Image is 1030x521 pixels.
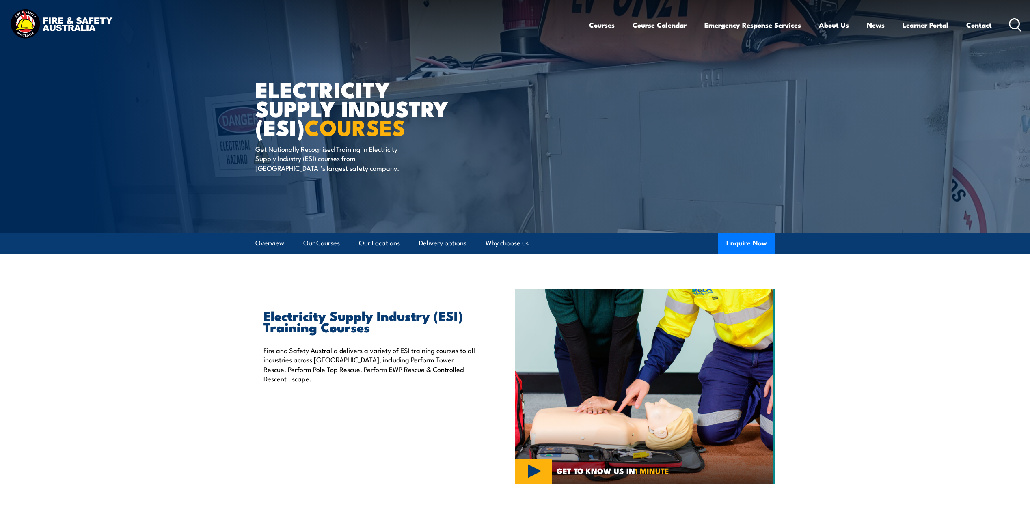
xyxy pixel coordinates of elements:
strong: 1 MINUTE [635,465,669,476]
h2: Electricity Supply Industry (ESI) Training Courses [263,310,478,332]
a: News [867,14,885,36]
a: Learner Portal [903,14,948,36]
a: Overview [255,233,284,254]
a: Emergency Response Services [704,14,801,36]
p: Fire and Safety Australia delivers a variety of ESI training courses to all industries across [GE... [263,345,478,383]
p: Get Nationally Recognised Training in Electricity Supply Industry (ESI) courses from [GEOGRAPHIC_... [255,144,404,172]
span: GET TO KNOW US IN [557,467,669,474]
button: Enquire Now [718,233,775,254]
img: Electricity Supply Industry (ESI) Training Courses [515,289,775,484]
strong: COURSES [304,110,406,143]
a: About Us [819,14,849,36]
a: Delivery options [419,233,466,254]
a: Courses [589,14,615,36]
a: Our Courses [303,233,340,254]
h1: Electricity Supply Industry (ESI) [255,80,456,136]
a: Why choose us [486,233,529,254]
a: Our Locations [359,233,400,254]
a: Course Calendar [633,14,687,36]
a: Contact [966,14,992,36]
